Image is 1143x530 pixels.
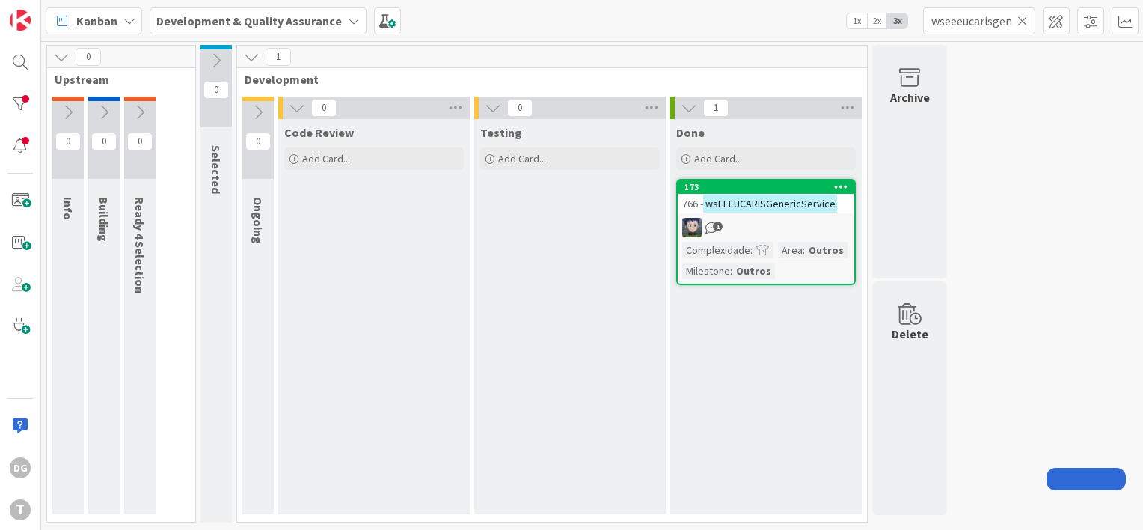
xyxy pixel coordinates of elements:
[682,242,750,258] div: Complexidade
[682,197,703,210] span: 766 -
[703,195,837,212] mark: wsEEEUCARISGenericService
[302,152,350,165] span: Add Card...
[682,263,730,279] div: Milestone
[676,179,856,285] a: 173766 -wsEEEUCARISGenericServiceLSComplexidade:Area:OutrosMilestone:Outros
[923,7,1035,34] input: Quick Filter...
[76,48,101,66] span: 0
[507,99,533,117] span: 0
[890,88,930,106] div: Archive
[730,263,732,279] span: :
[678,180,854,213] div: 173766 -wsEEEUCARISGenericService
[480,125,522,140] span: Testing
[676,125,705,140] span: Done
[498,152,546,165] span: Add Card...
[10,499,31,520] div: T
[132,197,147,293] span: Ready 4 Selection
[678,180,854,194] div: 173
[694,152,742,165] span: Add Card...
[61,197,76,220] span: Info
[750,242,753,258] span: :
[732,263,775,279] div: Outros
[892,325,928,343] div: Delete
[55,72,177,87] span: Upstream
[703,99,729,117] span: 1
[10,457,31,478] div: DG
[251,197,266,244] span: Ongoing
[803,242,805,258] span: :
[245,72,848,87] span: Development
[55,132,81,150] span: 0
[76,12,117,30] span: Kanban
[311,99,337,117] span: 0
[778,242,803,258] div: Area
[713,222,723,231] span: 1
[91,132,117,150] span: 0
[847,13,867,28] span: 1x
[887,13,907,28] span: 3x
[10,10,31,31] img: Visit kanbanzone.com
[284,125,354,140] span: Code Review
[684,182,854,192] div: 173
[96,197,111,242] span: Building
[805,242,848,258] div: Outros
[245,132,271,150] span: 0
[682,218,702,237] img: LS
[127,132,153,150] span: 0
[156,13,342,28] b: Development & Quality Assurance
[678,218,854,237] div: LS
[209,145,224,194] span: Selected
[867,13,887,28] span: 2x
[203,81,229,99] span: 0
[266,48,291,66] span: 1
